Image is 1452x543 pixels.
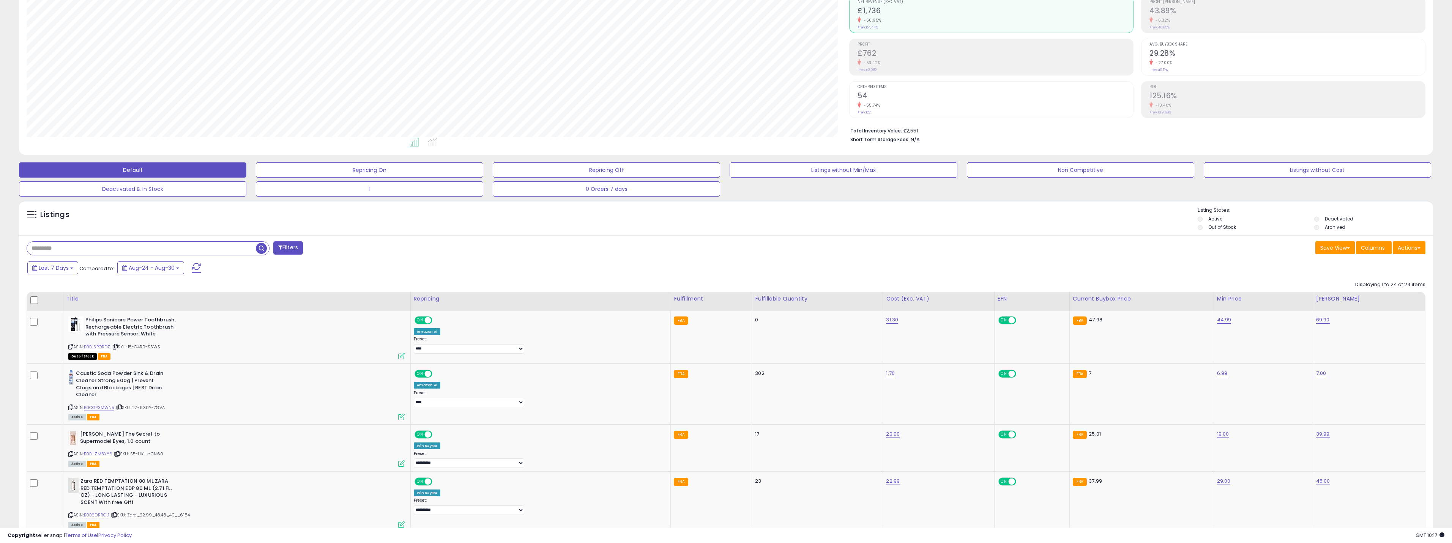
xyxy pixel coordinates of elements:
span: Columns [1361,244,1385,252]
label: Out of Stock [1208,224,1236,230]
div: Amazon AI [414,382,440,389]
span: Ordered Items [858,85,1133,89]
span: ON [999,371,1009,377]
small: FBA [1073,431,1087,439]
a: B0BHZM3YY6 [84,451,113,457]
div: Win BuyBox [414,442,441,449]
span: ON [415,478,425,485]
button: Repricing On [256,162,483,178]
a: 45.00 [1316,477,1330,485]
div: Fulfillable Quantity [755,295,880,303]
span: | SKU: S5-UKLU-CN60 [114,451,163,457]
img: 31PNdacc3hL._SL40_.jpg [68,370,74,385]
b: Zara RED TEMPTATION 80 ML ZARA RED TEMPTATION EDP 80 ML (2.71 FL. OZ) - LONG LASTING - LUXURIOUS ... [80,478,173,508]
div: Preset: [414,451,665,468]
h2: £762 [858,49,1133,59]
small: Prev: 40.11% [1149,68,1168,72]
div: 0 [755,316,877,323]
div: seller snap | | [8,532,132,539]
small: -6.32% [1153,17,1170,23]
a: 69.90 [1316,316,1330,324]
div: [PERSON_NAME] [1316,295,1422,303]
div: Preset: [414,390,665,408]
span: ON [999,431,1009,438]
small: FBA [674,431,688,439]
img: 41++mSM6fIL._SL40_.jpg [68,316,84,332]
span: ON [415,431,425,438]
a: B0BL5PQRDZ [84,344,110,350]
div: Displaying 1 to 24 of 24 items [1355,281,1425,288]
strong: Copyright [8,532,35,539]
button: Non Competitive [967,162,1194,178]
span: N/A [911,136,920,143]
small: -55.74% [861,102,880,108]
a: 1.70 [886,370,895,377]
span: All listings currently available for purchase on Amazon [68,461,86,467]
small: Prev: £4,445 [858,25,878,30]
span: | SKU: 15-O4R9-SSWS [112,344,160,350]
a: Terms of Use [65,532,97,539]
div: 17 [755,431,877,438]
button: Save View [1315,241,1355,254]
small: Prev: £2,082 [858,68,877,72]
a: B0B6DRRGL1 [84,512,110,518]
span: OFF [1015,371,1027,377]
small: FBA [1073,478,1087,486]
span: | SKU: 2Z-930Y-7GVA [116,404,165,411]
a: Privacy Policy [98,532,132,539]
div: ASIN: [68,370,405,419]
div: ASIN: [68,431,405,466]
label: Active [1208,216,1222,222]
a: 31.30 [886,316,898,324]
a: 19.00 [1217,430,1229,438]
span: ON [999,317,1009,324]
div: Preset: [414,498,665,515]
div: Amazon AI [414,328,440,335]
li: £2,551 [850,126,1420,135]
span: FBA [87,461,100,467]
small: Prev: 139.68% [1149,110,1171,115]
span: 25.01 [1089,430,1101,438]
span: ON [415,371,425,377]
a: 20.00 [886,430,900,438]
img: 31MXyqmy-5L._SL40_.jpg [68,431,78,446]
a: 29.00 [1217,477,1231,485]
span: Last 7 Days [39,264,69,272]
small: FBA [1073,370,1087,378]
h2: 125.16% [1149,91,1425,102]
button: 1 [256,181,483,197]
span: 37.99 [1089,477,1102,485]
div: Min Price [1217,295,1310,303]
p: Listing States: [1198,207,1433,214]
span: All listings currently available for purchase on Amazon [68,414,86,420]
span: Aug-24 - Aug-30 [129,264,175,272]
div: EFN [998,295,1066,303]
a: 39.99 [1316,430,1330,438]
a: 22.99 [886,477,900,485]
span: OFF [431,317,443,324]
small: FBA [674,478,688,486]
span: OFF [431,478,443,485]
a: 44.99 [1217,316,1231,324]
a: 6.99 [1217,370,1228,377]
span: FBA [87,414,100,420]
span: 47.98 [1089,316,1102,323]
span: 7 [1089,370,1091,377]
span: ROI [1149,85,1425,89]
b: Short Term Storage Fees: [850,136,910,143]
b: Caustic Soda Powder Sink & Drain Cleaner Strong 500g | Prevent Clogs and Blockages | BEST Drain C... [76,370,168,400]
span: ON [415,317,425,324]
small: FBA [1073,316,1087,325]
button: Deactivated & In Stock [19,181,246,197]
button: Actions [1393,241,1425,254]
span: 2025-09-7 10:17 GMT [1416,532,1444,539]
b: [PERSON_NAME] The Secret to Supermodel Eyes, 1.0 count [80,431,172,447]
span: OFF [431,431,443,438]
div: 23 [755,478,877,485]
b: Total Inventory Value: [850,127,902,134]
img: 21cOZAefGoL._SL40_.jpg [68,478,79,493]
label: Deactivated [1325,216,1353,222]
div: Cost (Exc. VAT) [886,295,991,303]
small: FBA [674,316,688,325]
span: OFF [431,371,443,377]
